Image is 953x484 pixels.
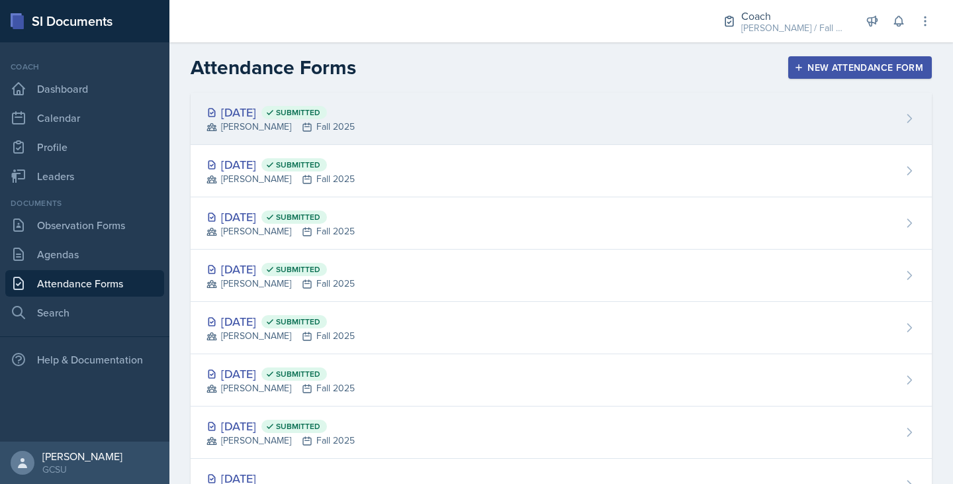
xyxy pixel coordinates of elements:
a: [DATE] Submitted [PERSON_NAME]Fall 2025 [191,407,932,459]
div: Documents [5,197,164,209]
span: Submitted [276,421,320,432]
span: Submitted [276,264,320,275]
div: GCSU [42,463,122,476]
span: Submitted [276,316,320,327]
div: [PERSON_NAME] Fall 2025 [206,120,355,134]
div: New Attendance Form [797,62,923,73]
h2: Attendance Forms [191,56,356,79]
span: Submitted [276,160,320,170]
div: Coach [5,61,164,73]
a: [DATE] Submitted [PERSON_NAME]Fall 2025 [191,145,932,197]
a: Leaders [5,163,164,189]
div: [DATE] [206,417,355,435]
div: [PERSON_NAME] Fall 2025 [206,277,355,291]
div: [DATE] [206,103,355,121]
a: [DATE] Submitted [PERSON_NAME]Fall 2025 [191,197,932,250]
a: Agendas [5,241,164,267]
div: [PERSON_NAME] Fall 2025 [206,224,355,238]
a: Profile [5,134,164,160]
a: [DATE] Submitted [PERSON_NAME]Fall 2025 [191,354,932,407]
a: Observation Forms [5,212,164,238]
div: [PERSON_NAME] [42,450,122,463]
div: Coach [741,8,847,24]
div: [PERSON_NAME] Fall 2025 [206,381,355,395]
a: [DATE] Submitted [PERSON_NAME]Fall 2025 [191,250,932,302]
div: [DATE] [206,365,355,383]
div: [DATE] [206,260,355,278]
a: Calendar [5,105,164,131]
div: [DATE] [206,156,355,173]
a: [DATE] Submitted [PERSON_NAME]Fall 2025 [191,93,932,145]
div: [PERSON_NAME] Fall 2025 [206,434,355,448]
a: [DATE] Submitted [PERSON_NAME]Fall 2025 [191,302,932,354]
span: Submitted [276,369,320,379]
button: New Attendance Form [788,56,932,79]
div: [DATE] [206,313,355,330]
div: [PERSON_NAME] Fall 2025 [206,172,355,186]
a: Dashboard [5,75,164,102]
a: Search [5,299,164,326]
div: Help & Documentation [5,346,164,373]
div: [PERSON_NAME] Fall 2025 [206,329,355,343]
div: [DATE] [206,208,355,226]
span: Submitted [276,212,320,222]
a: Attendance Forms [5,270,164,297]
div: [PERSON_NAME] / Fall 2025 [741,21,847,35]
span: Submitted [276,107,320,118]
